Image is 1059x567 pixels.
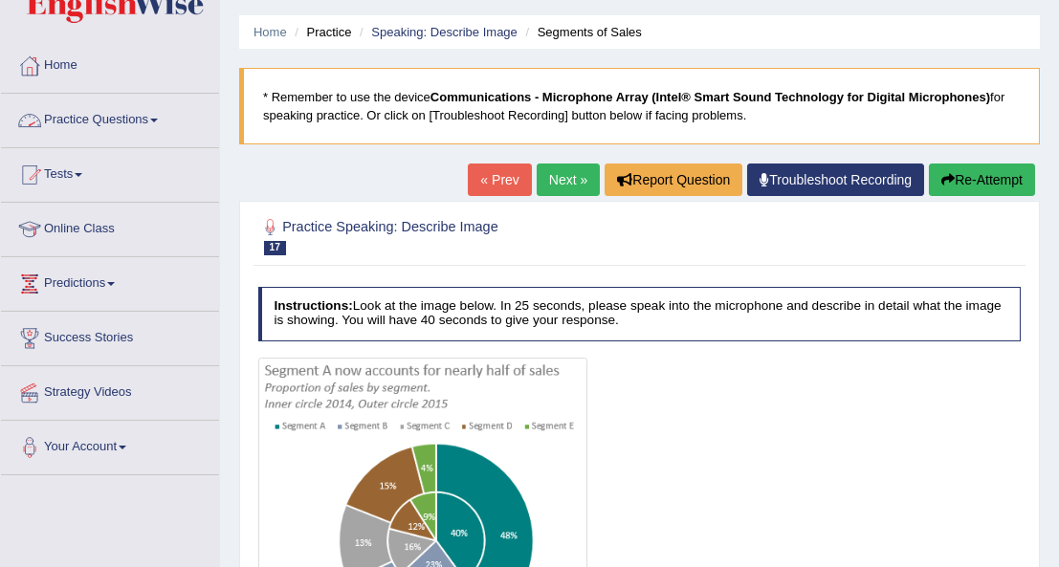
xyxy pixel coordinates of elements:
[1,39,219,87] a: Home
[258,215,732,255] h2: Practice Speaking: Describe Image
[264,241,286,255] span: 17
[537,164,600,196] a: Next »
[290,23,351,41] li: Practice
[1,421,219,469] a: Your Account
[371,25,517,39] a: Speaking: Describe Image
[1,312,219,360] a: Success Stories
[430,90,990,104] b: Communications - Microphone Array (Intel® Smart Sound Technology for Digital Microphones)
[1,257,219,305] a: Predictions
[1,148,219,196] a: Tests
[929,164,1035,196] button: Re-Attempt
[520,23,641,41] li: Segments of Sales
[1,94,219,142] a: Practice Questions
[1,366,219,414] a: Strategy Videos
[605,164,742,196] button: Report Question
[239,68,1040,144] blockquote: * Remember to use the device for speaking practice. Or click on [Troubleshoot Recording] button b...
[1,203,219,251] a: Online Class
[747,164,924,196] a: Troubleshoot Recording
[468,164,531,196] a: « Prev
[258,287,1022,341] h4: Look at the image below. In 25 seconds, please speak into the microphone and describe in detail w...
[254,25,287,39] a: Home
[274,298,352,313] b: Instructions:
